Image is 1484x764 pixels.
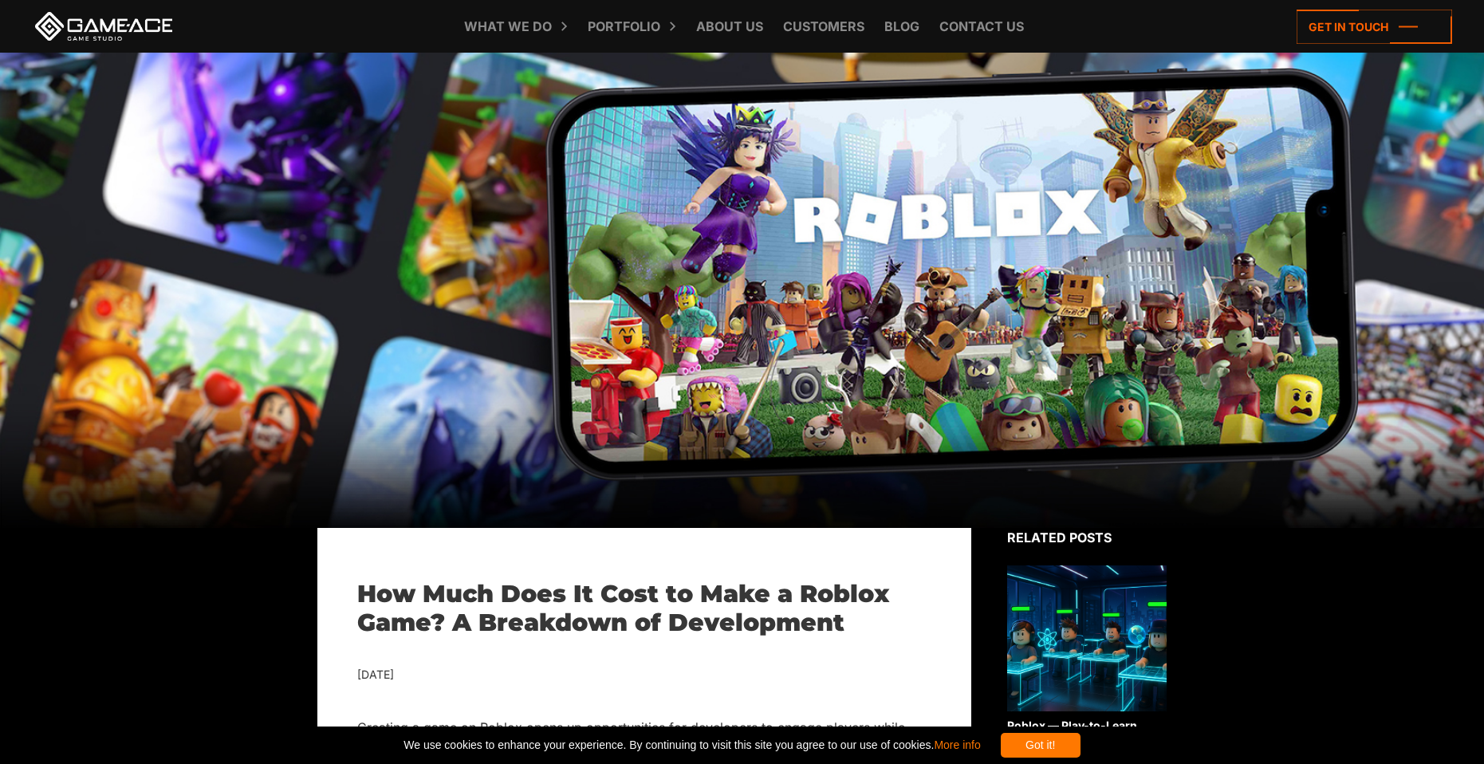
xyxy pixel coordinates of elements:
[934,738,980,751] a: More info
[403,733,980,758] span: We use cookies to enhance your experience. By continuing to visit this site you agree to our use ...
[1007,565,1167,746] a: Roblox — Play-to-Learn Gamified Education
[357,665,931,685] div: [DATE]
[1297,10,1452,44] a: Get in touch
[1007,565,1167,711] img: Related
[357,580,931,637] h1: How Much Does It Cost to Make a Roblox Game? A Breakdown of Development
[1007,528,1167,547] div: Related posts
[1001,733,1081,758] div: Got it!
